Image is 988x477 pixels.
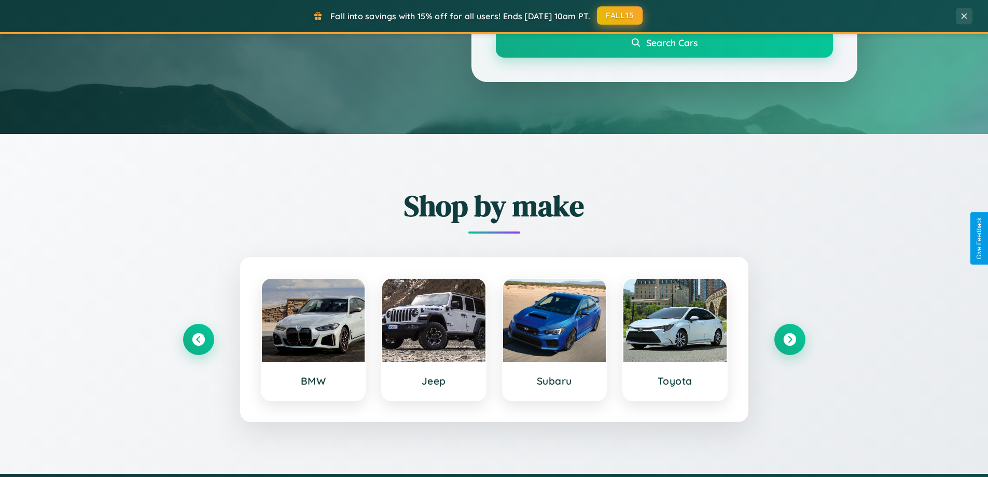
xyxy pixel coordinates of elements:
span: Fall into savings with 15% off for all users! Ends [DATE] 10am PT. [330,11,590,21]
h3: Jeep [393,375,475,387]
button: Search Cars [496,28,833,58]
h3: Subaru [513,375,596,387]
div: Give Feedback [976,217,983,260]
h2: Shop by make [183,186,805,226]
span: Search Cars [646,37,698,48]
button: FALL15 [597,6,643,25]
h3: BMW [272,375,355,387]
h3: Toyota [634,375,716,387]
